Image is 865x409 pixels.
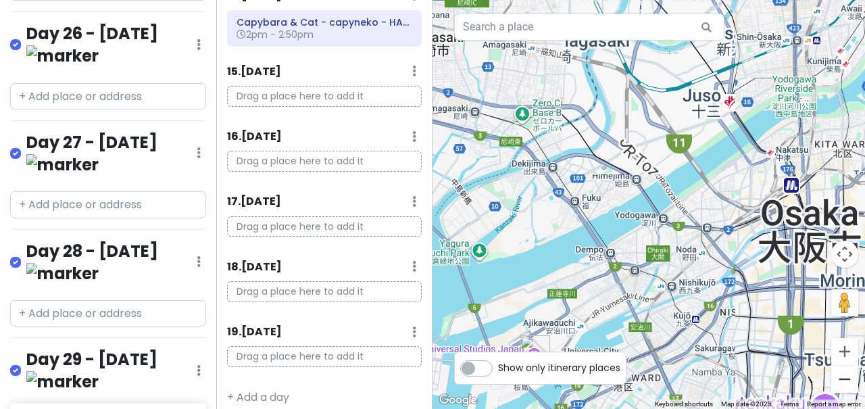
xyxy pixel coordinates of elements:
img: Google [436,391,480,409]
p: Drag a place here to add it [227,346,422,367]
h6: Capybara & Cat - capyneko - HARAJUKU TOKYO カピねこ原宿 [237,16,412,28]
img: marker [26,45,99,66]
a: Report a map error [807,400,861,408]
h6: 15 . [DATE] [227,65,281,79]
img: marker [26,371,99,392]
h4: Day 26 - [DATE] [26,23,197,66]
div: Universal Studios Japan [520,335,550,365]
button: Zoom out [831,366,858,393]
p: Drag a place here to add it [227,216,422,237]
h6: 18 . [DATE] [227,260,282,274]
span: 2pm - 2:50pm [237,28,314,41]
h4: Day 27 - [DATE] [26,132,197,175]
input: Search a place [454,14,724,41]
input: + Add place or address [10,300,206,327]
h6: 16 . [DATE] [227,130,282,144]
p: Drag a place here to add it [227,86,422,107]
input: + Add place or address [10,83,206,110]
h4: Day 28 - [DATE] [26,241,197,284]
button: Zoom in [831,338,858,365]
h6: 17 . [DATE] [227,195,281,209]
img: marker [26,263,99,284]
a: Open this area in Google Maps (opens a new window) [436,391,480,409]
h6: 19 . [DATE] [227,325,282,339]
p: Drag a place here to add it [227,281,422,302]
button: Drag Pegman onto the map to open Street View [831,289,858,316]
img: marker [26,154,99,175]
a: Terms (opens in new tab) [780,400,799,408]
p: Drag a place here to add it [227,151,422,172]
a: + Add a day [227,389,289,405]
h4: Day 29 - [DATE] [26,349,197,392]
input: + Add place or address [10,191,206,218]
button: Keyboard shortcuts [655,400,713,409]
span: Map data ©2025 [721,400,772,408]
button: Map camera controls [831,241,858,268]
span: Show only itinerary places [498,360,620,375]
